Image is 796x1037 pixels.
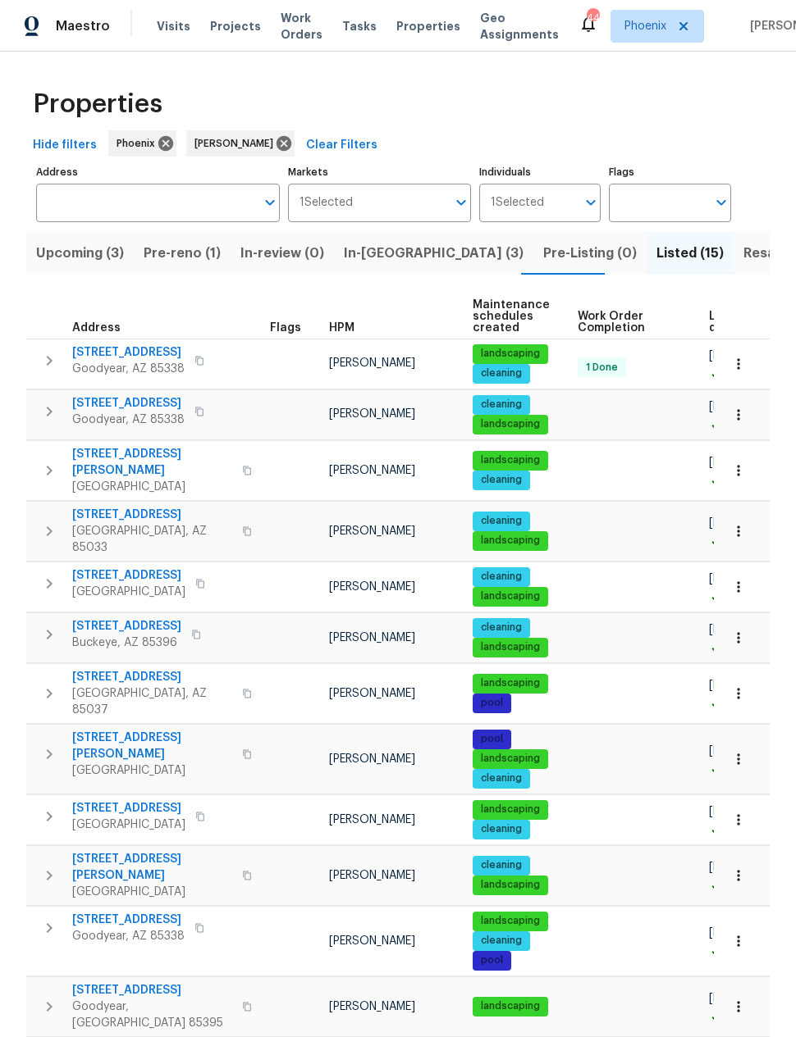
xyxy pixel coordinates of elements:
[709,927,743,939] span: [DATE]
[342,20,377,32] span: Tasks
[578,311,681,334] span: Work Order Completion
[72,446,232,479] span: [STREET_ADDRESS][PERSON_NAME]
[609,167,731,177] label: Flags
[709,993,743,1004] span: [DATE]
[72,634,181,651] span: Buckeye, AZ 85396
[329,688,415,699] span: [PERSON_NAME]
[474,534,547,548] span: landscaping
[56,18,110,34] span: Maestro
[72,361,185,377] span: Goodyear, AZ 85338
[474,640,547,654] span: landscaping
[709,517,743,529] span: [DATE]
[210,18,261,34] span: Projects
[36,242,124,265] span: Upcoming (3)
[474,621,528,634] span: cleaning
[474,398,528,412] span: cleaning
[329,870,415,881] span: [PERSON_NAME]
[329,322,355,334] span: HPM
[329,357,415,369] span: [PERSON_NAME]
[117,135,162,152] span: Phoenix
[474,934,528,948] span: cleaning
[329,753,415,765] span: [PERSON_NAME]
[480,10,559,43] span: Geo Assignments
[300,196,353,210] span: 1 Selected
[479,167,602,177] label: Individuals
[329,465,415,476] span: [PERSON_NAME]
[33,135,97,156] span: Hide filters
[709,401,743,412] span: [DATE]
[72,816,185,833] span: [GEOGRAPHIC_DATA]
[329,632,415,644] span: [PERSON_NAME]
[186,130,295,157] div: [PERSON_NAME]
[72,344,185,361] span: [STREET_ADDRESS]
[36,167,280,177] label: Address
[329,408,415,420] span: [PERSON_NAME]
[491,196,544,210] span: 1 Selected
[587,10,598,26] div: 44
[709,806,743,817] span: [DATE]
[474,453,547,467] span: landscaping
[474,589,547,603] span: landscaping
[474,732,510,746] span: pool
[709,311,736,334] span: List date
[344,242,524,265] span: In-[GEOGRAPHIC_DATA] (3)
[474,771,528,785] span: cleaning
[281,10,323,43] span: Work Orders
[72,584,185,600] span: [GEOGRAPHIC_DATA]
[194,135,280,152] span: [PERSON_NAME]
[579,361,624,375] span: 1 Done
[72,685,232,718] span: [GEOGRAPHIC_DATA], AZ 85037
[72,982,232,998] span: [STREET_ADDRESS]
[579,191,602,214] button: Open
[709,862,743,873] span: [DATE]
[72,412,185,428] span: Goodyear, AZ 85338
[72,507,232,523] span: [STREET_ADDRESS]
[288,167,471,177] label: Markets
[72,800,185,816] span: [STREET_ADDRESS]
[108,130,176,157] div: Phoenix
[474,570,528,584] span: cleaning
[72,618,181,634] span: [STREET_ADDRESS]
[473,299,550,334] span: Maintenance schedules created
[72,669,232,685] span: [STREET_ADDRESS]
[270,322,301,334] span: Flags
[72,998,232,1031] span: Goodyear, [GEOGRAPHIC_DATA] 85395
[474,858,528,872] span: cleaning
[72,567,185,584] span: [STREET_ADDRESS]
[72,322,121,334] span: Address
[72,851,232,884] span: [STREET_ADDRESS][PERSON_NAME]
[474,366,528,380] span: cleaning
[474,999,547,1013] span: landscaping
[709,680,743,691] span: [DATE]
[329,1001,415,1012] span: [PERSON_NAME]
[33,96,162,112] span: Properties
[329,581,415,593] span: [PERSON_NAME]
[474,347,547,361] span: landscaping
[709,624,743,635] span: [DATE]
[474,696,510,710] span: pool
[474,878,547,892] span: landscaping
[474,514,528,528] span: cleaning
[396,18,460,34] span: Properties
[306,135,377,156] span: Clear Filters
[72,928,185,944] span: Goodyear, AZ 85338
[709,350,743,362] span: [DATE]
[329,814,415,826] span: [PERSON_NAME]
[157,18,190,34] span: Visits
[474,417,547,431] span: landscaping
[329,525,415,537] span: [PERSON_NAME]
[72,884,232,900] span: [GEOGRAPHIC_DATA]
[72,395,185,412] span: [STREET_ADDRESS]
[474,914,547,928] span: landscaping
[72,762,232,779] span: [GEOGRAPHIC_DATA]
[474,822,528,836] span: cleaning
[72,523,232,556] span: [GEOGRAPHIC_DATA], AZ 85033
[710,191,733,214] button: Open
[72,912,185,928] span: [STREET_ADDRESS]
[624,18,666,34] span: Phoenix
[300,130,384,161] button: Clear Filters
[656,242,724,265] span: Listed (15)
[72,479,232,495] span: [GEOGRAPHIC_DATA]
[258,191,281,214] button: Open
[474,473,528,487] span: cleaning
